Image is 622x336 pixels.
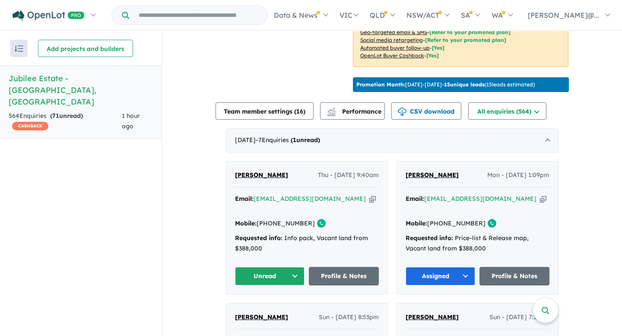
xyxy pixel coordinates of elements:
[356,81,535,89] p: [DATE] - [DATE] - ( 15 leads estimated)
[226,128,559,152] div: [DATE]
[9,111,122,132] div: 564 Enquir ies
[391,102,461,120] button: CSV download
[406,267,476,285] button: Assigned
[360,37,423,43] u: Social media retargeting
[528,11,599,19] span: [PERSON_NAME]@...
[235,312,288,323] a: [PERSON_NAME]
[52,112,59,120] span: 71
[50,112,83,120] strong: ( unread)
[15,45,23,52] img: sort.svg
[235,313,288,321] span: [PERSON_NAME]
[360,52,424,59] u: OpenLot Buyer Cashback
[356,81,405,88] b: Promotion Month:
[122,112,140,130] span: 1 hour ago
[257,219,315,227] a: [PHONE_NUMBER]
[235,170,288,181] a: [PERSON_NAME]
[235,234,282,242] strong: Requested info:
[426,52,439,59] span: [Yes]
[309,267,379,285] a: Profile & Notes
[256,136,320,144] span: - 7 Enquir ies
[9,73,153,108] h5: Jubilee Estate - [GEOGRAPHIC_DATA] , [GEOGRAPHIC_DATA]
[296,108,303,115] span: 16
[406,233,549,254] div: Price-list & Release map, Vacant land from $388,000
[327,111,336,116] img: bar-chart.svg
[13,10,85,21] img: Openlot PRO Logo White
[328,108,381,115] span: Performance
[293,136,296,144] span: 1
[424,195,536,203] a: [EMAIL_ADDRESS][DOMAIN_NAME]
[131,6,266,25] input: Try estate name, suburb, builder or developer
[235,267,305,285] button: Unread
[360,44,430,51] u: Automated buyer follow-up
[235,233,379,254] div: Info pack, Vacant land from $388,000
[254,195,366,203] a: [EMAIL_ADDRESS][DOMAIN_NAME]
[235,171,288,179] span: [PERSON_NAME]
[406,171,459,179] span: [PERSON_NAME]
[444,81,485,88] b: 15 unique leads
[479,267,549,285] a: Profile & Notes
[487,170,549,181] span: Mon - [DATE] 1:09pm
[406,219,427,227] strong: Mobile:
[427,219,486,227] a: [PHONE_NUMBER]
[318,170,379,181] span: Thu - [DATE] 9:40am
[369,194,376,203] button: Copy
[319,312,379,323] span: Sun - [DATE] 8:53pm
[406,313,459,321] span: [PERSON_NAME]
[468,102,546,120] button: All enquiries (564)
[540,194,546,203] button: Copy
[320,102,385,120] button: Performance
[327,108,335,112] img: line-chart.svg
[291,136,320,144] strong: ( unread)
[406,170,459,181] a: [PERSON_NAME]
[406,195,424,203] strong: Email:
[38,40,133,57] button: Add projects and builders
[235,195,254,203] strong: Email:
[398,108,406,116] img: download icon
[235,219,257,227] strong: Mobile:
[432,44,444,51] span: [Yes]
[360,29,427,35] u: Geo-targeted email & SMS
[406,234,453,242] strong: Requested info:
[12,122,48,130] span: CASHBACK
[406,312,459,323] a: [PERSON_NAME]
[216,102,314,120] button: Team member settings (16)
[429,29,511,35] span: [Refer to your promoted plan]
[489,312,549,323] span: Sun - [DATE] 7:15pm
[425,37,506,43] span: [Refer to your promoted plan]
